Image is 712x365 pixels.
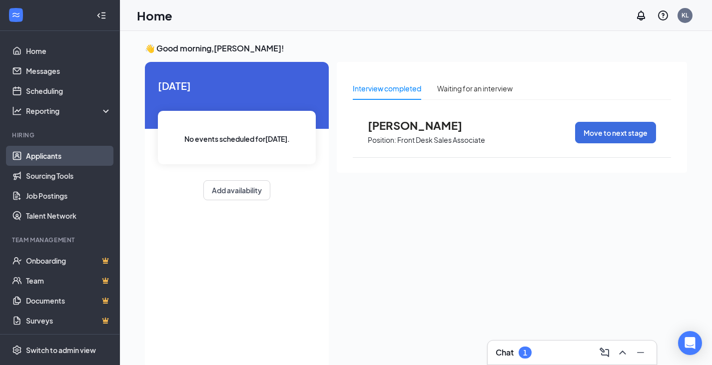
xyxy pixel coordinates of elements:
button: Minimize [633,345,649,361]
a: SurveysCrown [26,311,111,331]
div: KL [682,11,689,19]
p: Front Desk Sales Associate [397,135,485,145]
svg: Collapse [96,10,106,20]
div: Reporting [26,106,112,116]
div: Hiring [12,131,109,139]
div: Team Management [12,236,109,244]
div: Open Intercom Messenger [678,331,702,355]
a: DocumentsCrown [26,291,111,311]
a: Applicants [26,146,111,166]
span: [DATE] [158,78,316,93]
a: Sourcing Tools [26,166,111,186]
div: Switch to admin view [26,345,96,355]
svg: QuestionInfo [657,9,669,21]
button: ComposeMessage [597,345,613,361]
button: ChevronUp [615,345,631,361]
button: Move to next stage [575,122,656,143]
div: 1 [523,349,527,357]
svg: Settings [12,345,22,355]
h3: Chat [496,347,514,358]
a: Job Postings [26,186,111,206]
a: TeamCrown [26,271,111,291]
svg: Notifications [635,9,647,21]
span: [PERSON_NAME] [368,119,478,132]
div: Waiting for an interview [437,83,513,94]
svg: WorkstreamLogo [11,10,21,20]
span: No events scheduled for [DATE] . [184,133,290,144]
svg: Minimize [635,347,647,359]
a: OnboardingCrown [26,251,111,271]
svg: ChevronUp [617,347,629,359]
p: Position: [368,135,396,145]
h1: Home [137,7,172,24]
button: Add availability [203,180,270,200]
a: Scheduling [26,81,111,101]
svg: Analysis [12,106,22,116]
div: Interview completed [353,83,421,94]
a: Talent Network [26,206,111,226]
a: Messages [26,61,111,81]
svg: ComposeMessage [599,347,611,359]
h3: 👋 Good morning, [PERSON_NAME] ! [145,43,687,54]
a: Home [26,41,111,61]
